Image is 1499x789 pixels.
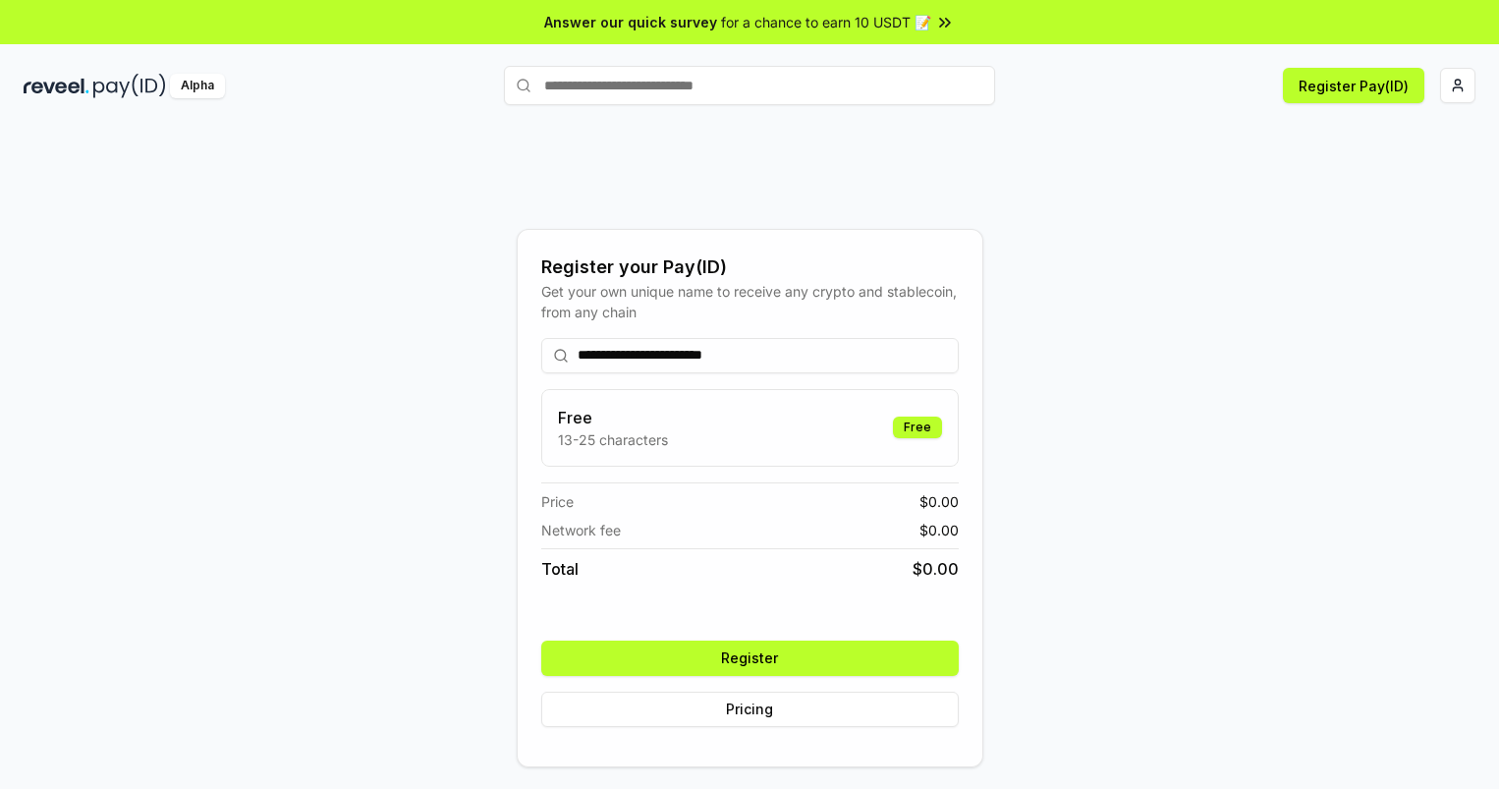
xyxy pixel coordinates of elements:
[913,557,959,581] span: $ 0.00
[541,491,574,512] span: Price
[24,74,89,98] img: reveel_dark
[721,12,931,32] span: for a chance to earn 10 USDT 📝
[170,74,225,98] div: Alpha
[919,491,959,512] span: $ 0.00
[93,74,166,98] img: pay_id
[544,12,717,32] span: Answer our quick survey
[541,557,579,581] span: Total
[919,520,959,540] span: $ 0.00
[541,520,621,540] span: Network fee
[893,417,942,438] div: Free
[541,281,959,322] div: Get your own unique name to receive any crypto and stablecoin, from any chain
[558,429,668,450] p: 13-25 characters
[558,406,668,429] h3: Free
[1283,68,1424,103] button: Register Pay(ID)
[541,692,959,727] button: Pricing
[541,254,959,281] div: Register your Pay(ID)
[541,641,959,676] button: Register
